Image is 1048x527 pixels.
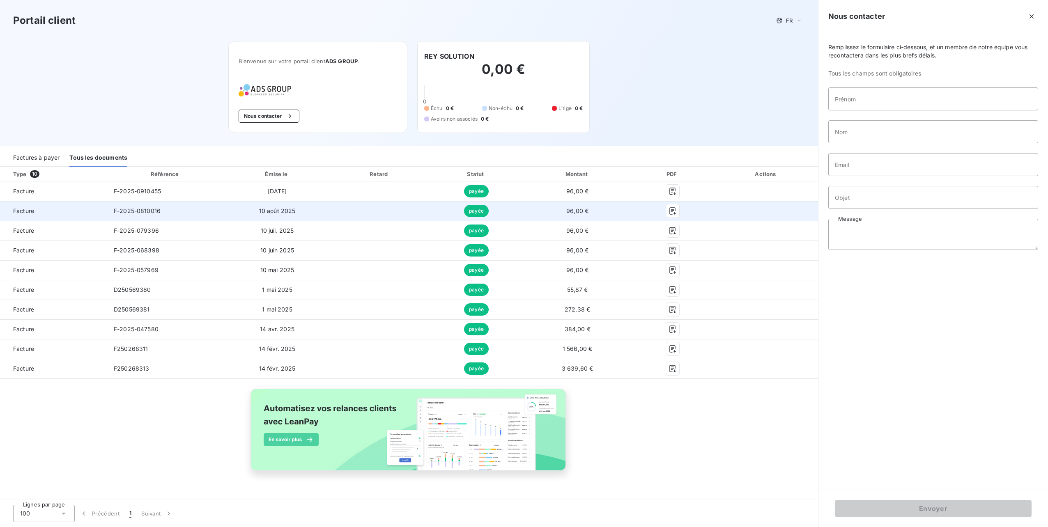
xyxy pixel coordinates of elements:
span: Facture [7,364,101,373]
span: payée [464,185,489,197]
span: 0 € [481,115,489,123]
span: Échu [431,105,443,112]
span: Avoirs non associés [431,115,478,123]
span: 384,00 € [565,325,591,332]
button: Suivant [136,505,178,522]
img: banner [243,384,575,485]
span: 14 févr. 2025 [259,345,296,352]
span: FR [786,17,793,24]
span: F250268313 [114,365,149,372]
span: 96,00 € [566,227,588,234]
span: 10 juin 2025 [260,247,294,254]
span: 3 639,60 € [562,365,593,372]
span: 0 [423,98,426,105]
span: payée [464,225,489,237]
input: placeholder [828,120,1038,143]
img: Company logo [239,84,291,96]
span: Facture [7,266,101,274]
input: placeholder [828,186,1038,209]
span: 0 € [516,105,524,112]
div: Référence [151,171,179,177]
span: Tous les champs sont obligatoires [828,69,1038,78]
button: Nous contacter [239,110,299,123]
span: 14 févr. 2025 [259,365,296,372]
span: 1 mai 2025 [262,286,292,293]
span: D250569380 [114,286,151,293]
span: F-2025-0910455 [114,188,161,195]
div: Tous les documents [69,149,127,167]
span: Facture [7,286,101,294]
span: D250569381 [114,306,150,313]
span: 100 [20,509,30,518]
span: Facture [7,305,101,314]
span: ADS GROUP [325,58,358,64]
span: F-2025-047580 [114,325,159,332]
span: 10 juil. 2025 [261,227,294,234]
input: placeholder [828,153,1038,176]
span: 1 566,00 € [563,345,593,352]
input: placeholder [828,87,1038,110]
div: Actions [716,170,816,178]
span: payée [464,284,489,296]
span: 0 € [446,105,454,112]
span: Non-échu [489,105,513,112]
span: 0 € [575,105,583,112]
div: Statut [430,170,522,178]
div: Type [8,170,106,178]
span: 1 [129,509,131,518]
span: F-2025-057969 [114,266,159,273]
div: PDF [632,170,713,178]
span: payée [464,205,489,217]
span: [DATE] [268,188,287,195]
h5: Nous contacter [828,11,885,22]
span: Facture [7,207,101,215]
h3: Portail client [13,13,76,28]
span: payée [464,362,489,375]
span: 1 mai 2025 [262,306,292,313]
span: F-2025-079396 [114,227,159,234]
span: Facture [7,227,101,235]
span: F-2025-0810016 [114,207,161,214]
span: 14 avr. 2025 [260,325,294,332]
span: 10 août 2025 [259,207,296,214]
span: 10 [30,170,39,178]
span: payée [464,303,489,316]
span: 55,87 € [567,286,588,293]
span: Facture [7,325,101,333]
span: payée [464,244,489,257]
span: 272,38 € [565,306,590,313]
div: Factures à payer [13,149,60,167]
span: Facture [7,187,101,195]
button: 1 [124,505,136,522]
span: Facture [7,246,101,254]
span: 96,00 € [566,247,588,254]
span: F-2025-068398 [114,247,159,254]
button: Envoyer [835,500,1032,517]
span: Remplissez le formulaire ci-dessous, et un membre de notre équipe vous recontactera dans les plus... [828,43,1038,60]
span: payée [464,323,489,335]
span: Facture [7,345,101,353]
div: Montant [526,170,629,178]
div: Retard [332,170,427,178]
span: Litige [558,105,572,112]
button: Précédent [75,505,124,522]
span: 10 mai 2025 [260,266,294,273]
h2: 0,00 € [424,61,583,86]
span: 96,00 € [566,207,588,214]
span: 96,00 € [566,188,588,195]
span: payée [464,343,489,355]
div: Émise le [225,170,329,178]
span: F250268311 [114,345,148,352]
span: Bienvenue sur votre portail client . [239,58,397,64]
h6: REY SOLUTION [424,51,474,61]
span: payée [464,264,489,276]
span: 96,00 € [566,266,588,273]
